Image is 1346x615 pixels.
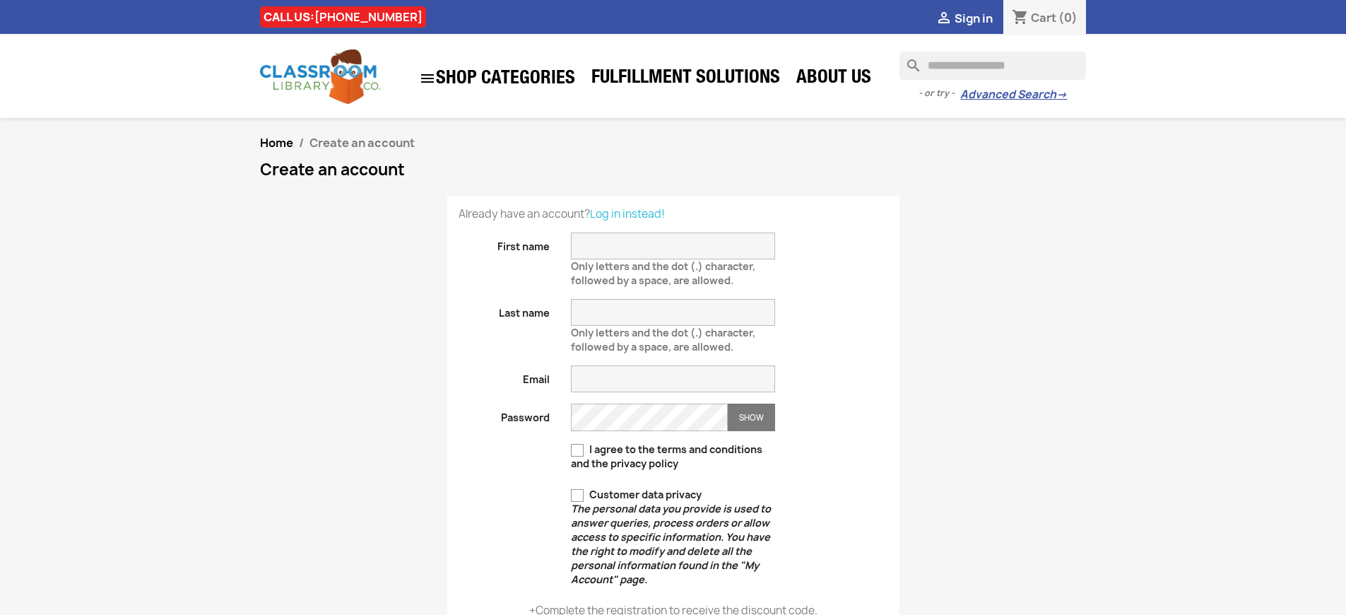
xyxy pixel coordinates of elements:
a: Advanced Search→ [960,88,1067,102]
a: Log in instead! [590,206,665,221]
h1: Create an account [260,161,1087,178]
span: Cart [1031,10,1056,25]
span: → [1056,88,1067,102]
a: SHOP CATEGORIES [412,63,582,94]
i: shopping_cart [1012,10,1029,27]
span: Only letters and the dot (.) character, followed by a space, are allowed. [571,320,755,353]
label: I agree to the terms and conditions and the privacy policy [571,443,775,471]
input: Search [899,52,1086,80]
input: Password input [571,404,728,431]
a: Home [260,135,293,151]
label: Password [448,404,561,425]
span: (0) [1058,10,1078,25]
a: [PHONE_NUMBER] [314,9,423,25]
a: Fulfillment Solutions [584,65,787,93]
a:  Sign in [935,11,993,26]
i:  [935,11,952,28]
img: Classroom Library Company [260,49,380,104]
button: Show [728,404,775,431]
span: Only letters and the dot (.) character, followed by a space, are allowed. [571,254,755,287]
a: About Us [789,65,878,93]
label: Last name [448,299,561,320]
p: Already have an account? [459,207,888,221]
i:  [419,70,436,87]
div: CALL US: [260,6,426,28]
label: Email [448,365,561,387]
i: search [899,52,916,69]
span: Create an account [309,135,415,151]
em: The personal data you provide is used to answer queries, process orders or allow access to specif... [571,502,771,586]
label: First name [448,233,561,254]
label: Customer data privacy [571,488,775,587]
span: - or try - [919,86,960,100]
span: Sign in [955,11,993,26]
